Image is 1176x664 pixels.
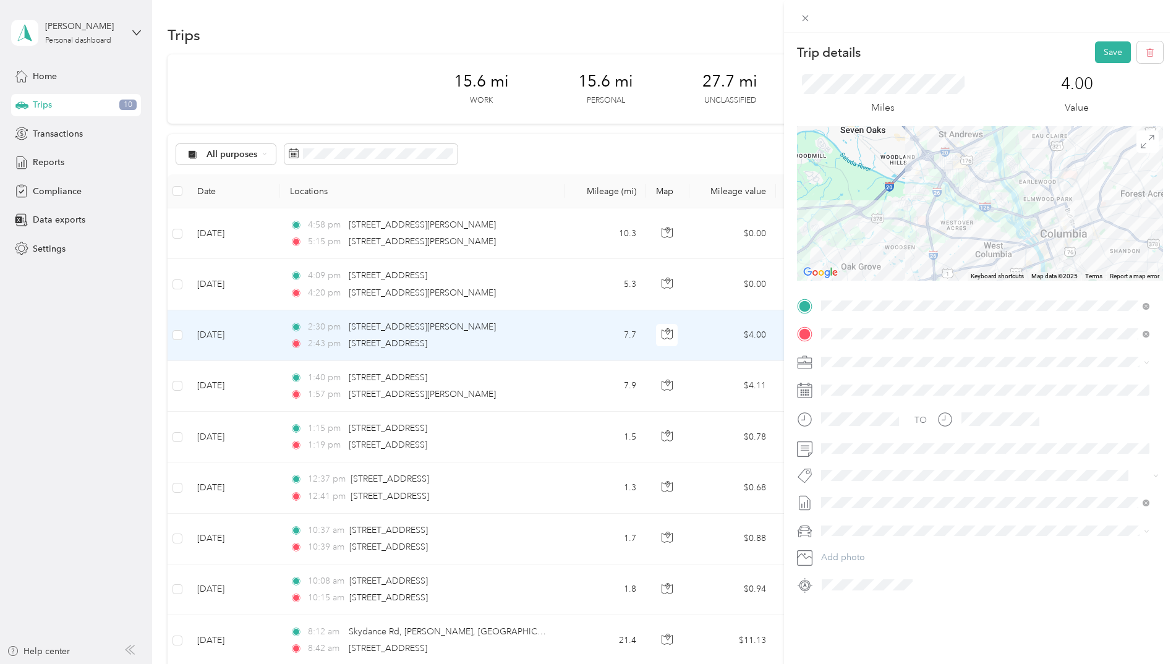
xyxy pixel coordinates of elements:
[800,265,841,281] a: Open this area in Google Maps (opens a new window)
[914,414,927,427] div: TO
[1110,273,1159,279] a: Report a map error
[797,44,861,61] p: Trip details
[971,272,1024,281] button: Keyboard shortcuts
[800,265,841,281] img: Google
[1107,595,1176,664] iframe: Everlance-gr Chat Button Frame
[1031,273,1078,279] span: Map data ©2025
[1061,74,1093,94] p: 4.00
[1085,273,1102,279] a: Terms (opens in new tab)
[817,549,1163,566] button: Add photo
[871,100,895,116] p: Miles
[1095,41,1131,63] button: Save
[1065,100,1089,116] p: Value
